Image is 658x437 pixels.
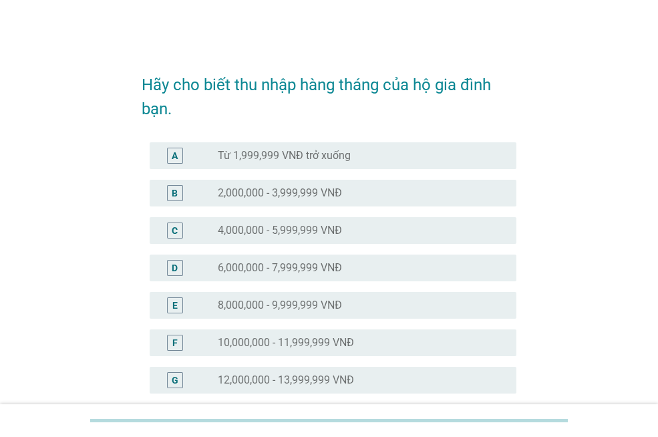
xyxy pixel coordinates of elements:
div: E [172,298,178,312]
label: 12,000,000 - 13,999,999 VNĐ [218,374,354,387]
div: A [172,148,178,162]
label: 10,000,000 - 11,999,999 VNĐ [218,336,354,349]
h2: Hãy cho biết thu nhập hàng tháng của hộ gia đình bạn. [142,59,516,121]
label: 8,000,000 - 9,999,999 VNĐ [218,299,342,312]
label: Từ 1,999,999 VNĐ trở xuống [218,149,351,162]
label: 6,000,000 - 7,999,999 VNĐ [218,261,342,275]
label: 2,000,000 - 3,999,999 VNĐ [218,186,342,200]
div: G [172,373,178,387]
div: C [172,223,178,237]
div: F [172,335,178,349]
div: D [172,261,178,275]
div: B [172,186,178,200]
label: 4,000,000 - 5,999,999 VNĐ [218,224,342,237]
